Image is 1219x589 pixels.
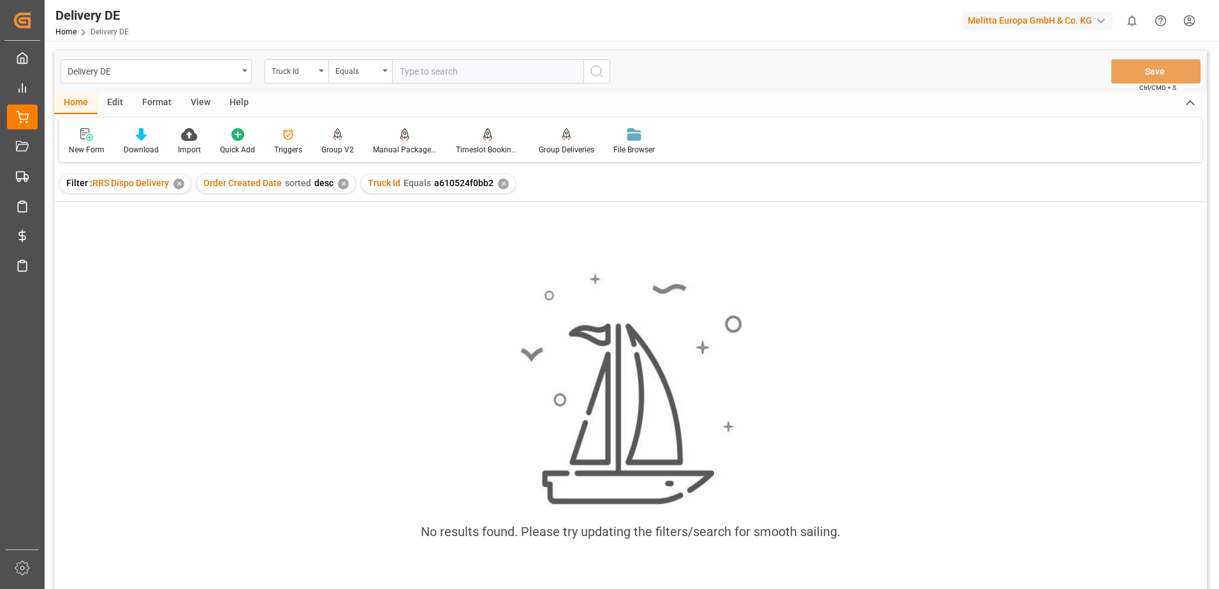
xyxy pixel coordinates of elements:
[55,6,129,25] div: Delivery DE
[265,59,328,84] button: open menu
[519,272,742,507] img: smooth_sailing.jpeg
[220,144,255,156] div: Quick Add
[203,178,282,188] span: Order Created Date
[373,144,437,156] div: Manual Package TypeDetermination
[335,62,379,77] div: Equals
[321,144,354,156] div: Group V2
[456,144,520,156] div: Timeslot Booking Report
[1146,6,1175,35] button: Help Center
[583,59,610,84] button: search button
[368,178,400,188] span: Truck Id
[98,92,133,114] div: Edit
[392,59,583,84] input: Type to search
[404,178,431,188] span: Equals
[338,178,349,189] div: ✕
[92,178,169,188] span: RRS Dispo Delivery
[220,92,258,114] div: Help
[1111,59,1201,84] button: Save
[314,178,333,188] span: desc
[1139,83,1176,92] span: Ctrl/CMD + S
[69,144,105,156] div: New Form
[421,522,840,541] div: No results found. Please try updating the filters/search for smooth sailing.
[61,59,252,84] button: open menu
[181,92,220,114] div: View
[328,59,392,84] button: open menu
[55,27,77,36] a: Home
[613,144,655,156] div: File Browser
[54,92,98,114] div: Home
[124,144,159,156] div: Download
[66,178,92,188] span: Filter :
[434,178,493,188] span: a610524f0bb2
[178,144,201,156] div: Import
[272,62,315,77] div: Truck Id
[68,62,238,78] div: Delivery DE
[1118,6,1146,35] button: show 0 new notifications
[133,92,181,114] div: Format
[539,144,594,156] div: Group Deliveries
[285,178,311,188] span: sorted
[963,8,1118,33] button: Melitta Europa GmbH & Co. KG
[274,144,302,156] div: Triggers
[498,178,509,189] div: ✕
[173,178,184,189] div: ✕
[963,11,1113,30] div: Melitta Europa GmbH & Co. KG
